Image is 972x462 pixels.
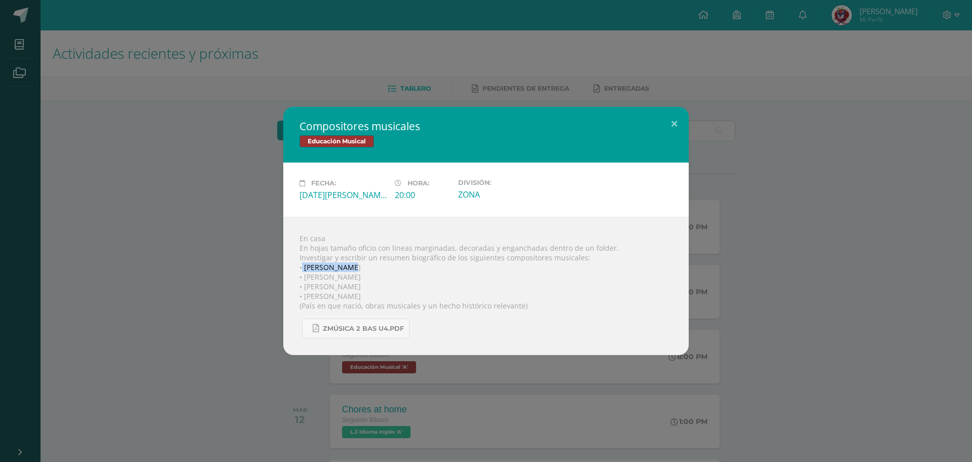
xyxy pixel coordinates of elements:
[300,135,374,147] span: Educación Musical
[311,179,336,187] span: Fecha:
[302,319,409,338] a: Zmúsica 2 Bas U4.pdf
[323,325,404,333] span: Zmúsica 2 Bas U4.pdf
[407,179,429,187] span: Hora:
[395,189,450,201] div: 20:00
[300,119,672,133] h2: Compositores musicales
[458,189,545,200] div: ZONA
[300,189,387,201] div: [DATE][PERSON_NAME]
[660,107,689,141] button: Close (Esc)
[458,179,545,186] label: División:
[283,217,689,355] div: En casa En hojas tamaño oficio con líneas marginadas, decoradas y enganchadas dentro de un folder...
